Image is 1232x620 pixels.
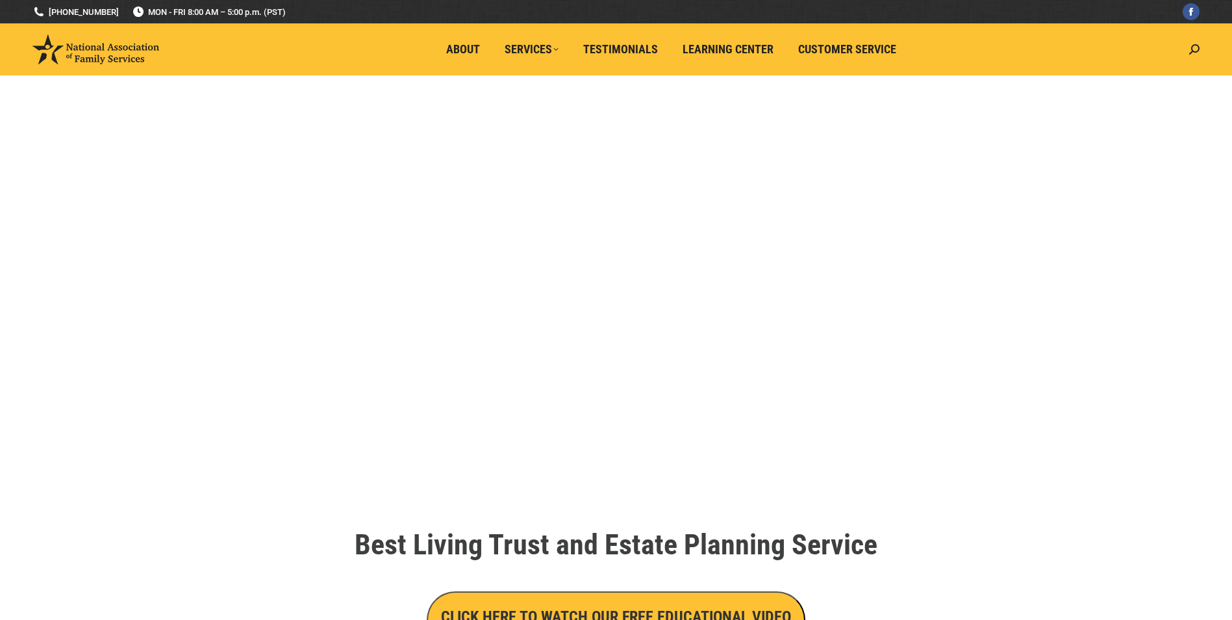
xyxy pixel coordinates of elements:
[446,42,480,57] span: About
[673,37,783,62] a: Learning Center
[683,42,773,57] span: Learning Center
[1183,3,1200,20] a: Facebook page opens in new window
[789,37,905,62] a: Customer Service
[574,37,667,62] a: Testimonials
[437,37,489,62] a: About
[798,42,896,57] span: Customer Service
[505,42,559,57] span: Services
[583,42,658,57] span: Testimonials
[253,530,980,559] h1: Best Living Trust and Estate Planning Service
[32,34,159,64] img: National Association of Family Services
[32,6,119,18] a: [PHONE_NUMBER]
[132,6,286,18] span: MON - FRI 8:00 AM – 5:00 p.m. (PST)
